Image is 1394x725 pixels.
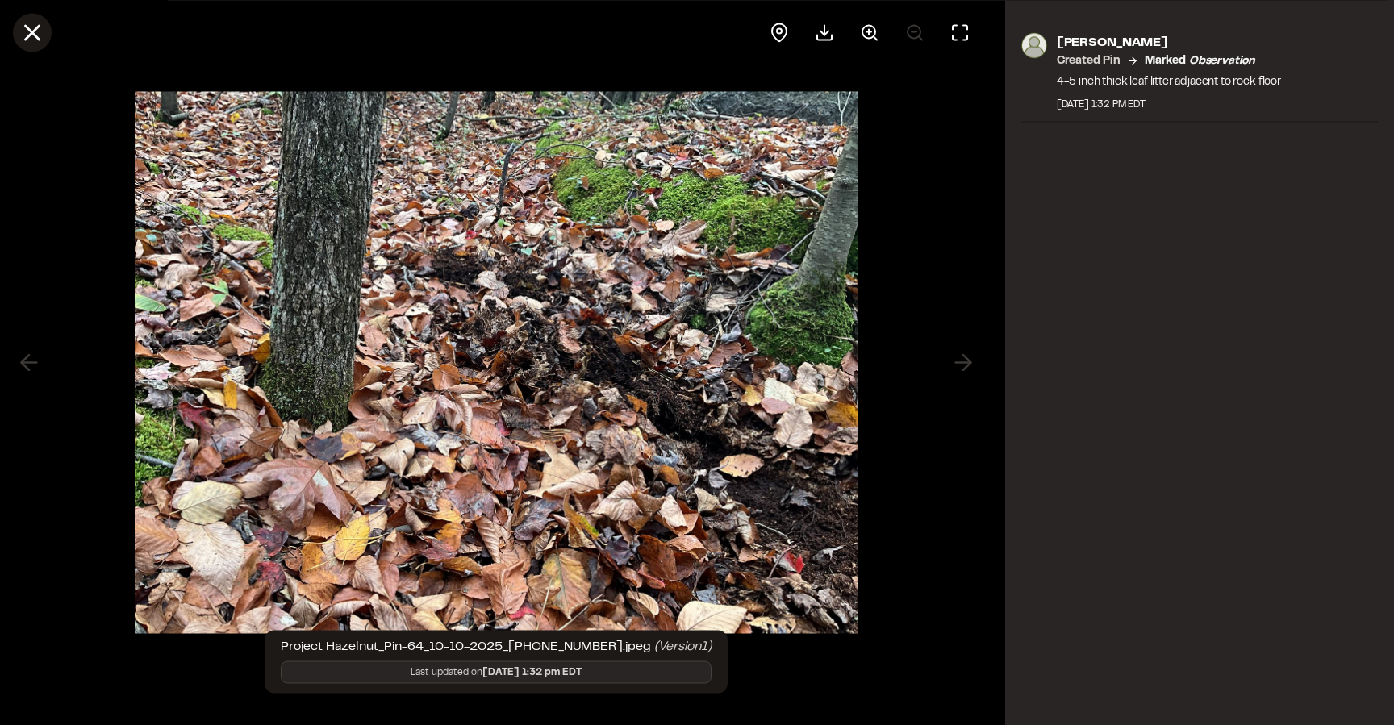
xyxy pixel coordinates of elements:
[1145,52,1255,69] p: Marked
[941,13,979,52] button: Toggle Fullscreen
[1057,97,1281,111] div: [DATE] 1:32 PM EDT
[760,13,799,52] div: View pin on map
[13,13,52,52] button: Close modal
[1057,32,1281,52] p: [PERSON_NAME]
[850,13,889,52] button: Zoom in
[1189,56,1255,65] em: observation
[1021,32,1047,58] img: photo
[135,76,858,650] img: file
[1057,52,1121,69] p: Created Pin
[1057,73,1281,90] p: 4-5 inch thick leaf litter adjacent to rock floor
